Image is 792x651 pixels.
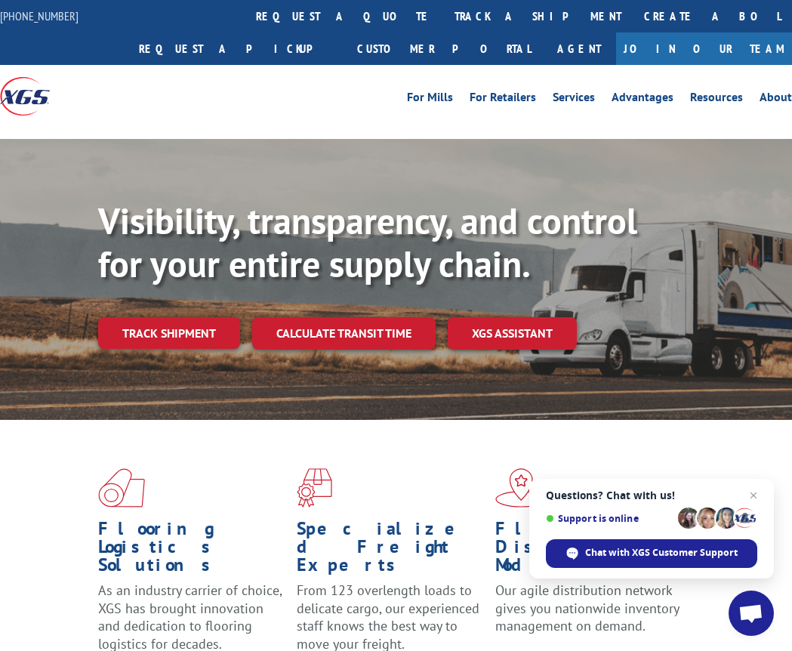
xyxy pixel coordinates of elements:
span: Support is online [546,513,673,524]
a: About [760,91,792,108]
a: Agent [542,32,616,65]
a: Join Our Team [616,32,792,65]
h1: Specialized Freight Experts [297,520,484,582]
a: Calculate transit time [252,317,436,350]
h1: Flooring Logistics Solutions [98,520,285,582]
a: XGS ASSISTANT [448,317,577,350]
a: Customer Portal [346,32,542,65]
img: xgs-icon-total-supply-chain-intelligence-red [98,468,145,508]
img: xgs-icon-focused-on-flooring-red [297,468,332,508]
a: For Retailers [470,91,536,108]
h1: Flagship Distribution Model [495,520,683,582]
a: Advantages [612,91,673,108]
span: Our agile distribution network gives you nationwide inventory management on demand. [495,582,679,635]
a: Resources [690,91,743,108]
img: xgs-icon-flagship-distribution-model-red [495,468,547,508]
a: Track shipment [98,317,240,349]
b: Visibility, transparency, and control for your entire supply chain. [98,197,637,288]
span: Chat with XGS Customer Support [585,546,738,560]
a: Services [553,91,595,108]
a: For Mills [407,91,453,108]
span: Chat with XGS Customer Support [546,539,757,568]
a: Open chat [729,591,774,636]
span: Questions? Chat with us! [546,489,757,501]
a: Request a pickup [128,32,346,65]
